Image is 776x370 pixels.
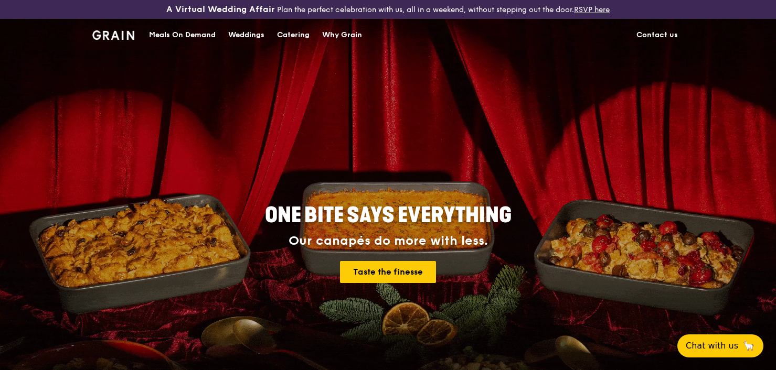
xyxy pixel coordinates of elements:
div: Meals On Demand [149,19,216,51]
span: ONE BITE SAYS EVERYTHING [265,203,512,228]
a: Why Grain [316,19,368,51]
div: Why Grain [322,19,362,51]
div: Weddings [228,19,264,51]
h3: A Virtual Wedding Affair [166,4,275,15]
div: Plan the perfect celebration with us, all in a weekend, without stepping out the door. [130,4,647,15]
div: Catering [277,19,310,51]
a: RSVP here [574,5,610,14]
a: Contact us [630,19,684,51]
div: Our canapés do more with less. [199,234,577,248]
button: Chat with us🦙 [677,334,763,357]
span: 🦙 [742,340,755,352]
a: Weddings [222,19,271,51]
a: GrainGrain [92,18,135,50]
a: Taste the finesse [340,261,436,283]
img: Grain [92,30,135,40]
span: Chat with us [686,340,738,352]
a: Catering [271,19,316,51]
